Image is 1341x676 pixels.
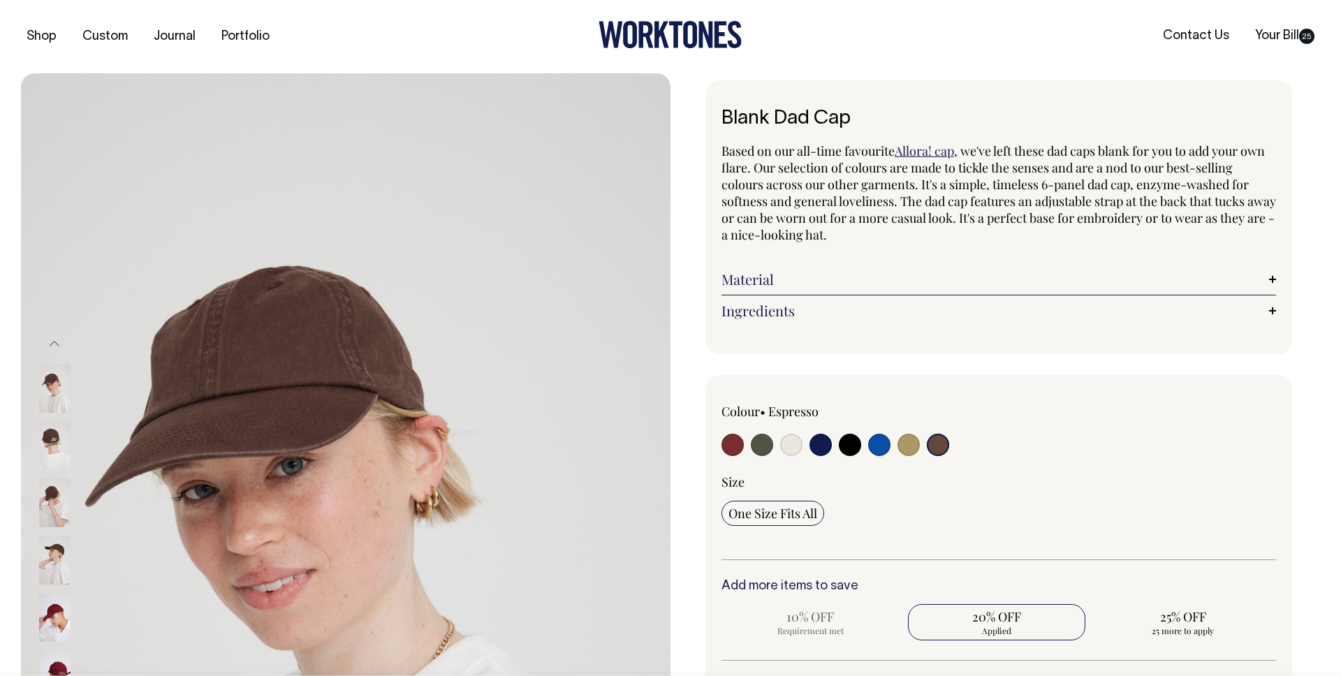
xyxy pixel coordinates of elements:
[721,271,1276,288] a: Material
[721,604,900,640] input: 10% OFF Requirement met
[39,536,71,585] img: espresso
[760,403,765,420] span: •
[908,604,1086,640] input: 20% OFF Applied
[721,501,824,526] input: One Size Fits All
[39,478,71,527] img: espresso
[77,25,133,48] a: Custom
[915,625,1079,636] span: Applied
[728,625,893,636] span: Requirement met
[1250,24,1320,47] a: Your Bill25
[1101,625,1265,636] span: 25 more to apply
[915,608,1079,625] span: 20% OFF
[1299,29,1314,44] span: 25
[148,25,201,48] a: Journal
[728,608,893,625] span: 10% OFF
[721,403,944,420] div: Colour
[721,302,1276,319] a: Ingredients
[728,505,817,522] span: One Size Fits All
[44,328,65,360] button: Previous
[768,403,819,420] label: Espresso
[39,593,71,642] img: burgundy
[1094,604,1272,640] input: 25% OFF 25 more to apply
[39,364,71,413] img: espresso
[1157,24,1235,47] a: Contact Us
[895,142,954,159] a: Allora! cap
[721,142,895,159] span: Based on our all-time favourite
[39,421,71,470] img: espresso
[21,25,62,48] a: Shop
[1101,608,1265,625] span: 25% OFF
[721,108,1276,130] h1: Blank Dad Cap
[216,25,275,48] a: Portfolio
[721,473,1276,490] div: Size
[721,580,1276,594] h6: Add more items to save
[721,142,1276,243] span: , we've left these dad caps blank for you to add your own flare. Our selection of colours are mad...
